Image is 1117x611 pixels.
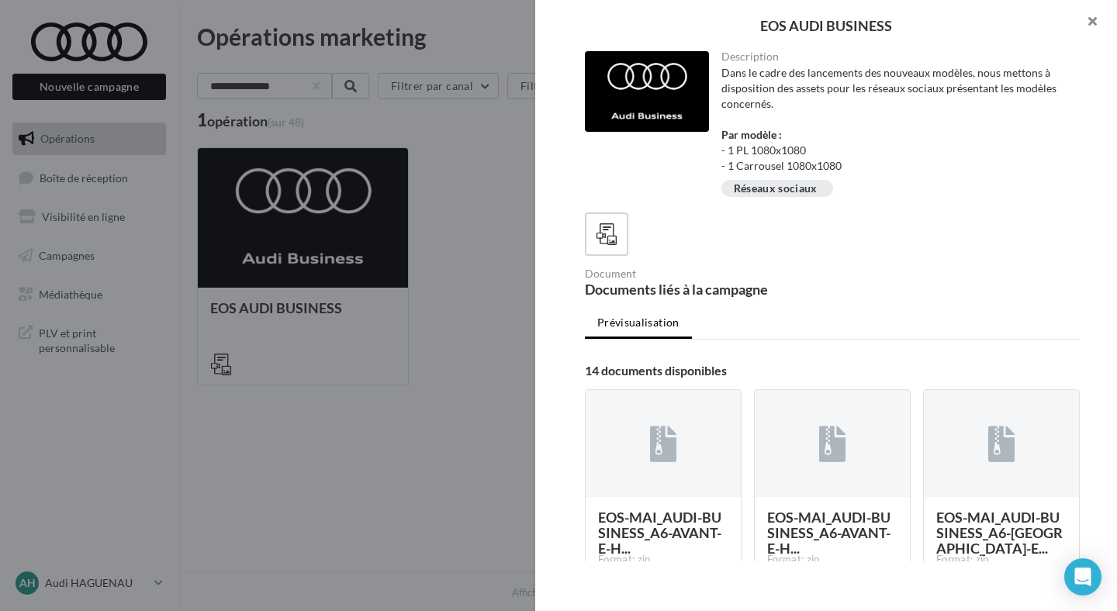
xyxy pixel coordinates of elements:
[560,19,1092,33] div: EOS AUDI BUSINESS
[767,553,897,567] div: Format: zip
[767,509,890,557] span: EOS-MAI_AUDI-BUSINESS_A6-AVANT-E-H...
[721,65,1068,174] div: Dans le cadre des lancements des nouveaux modèles, nous mettons à disposition des assets pour les...
[936,509,1063,557] span: EOS-MAI_AUDI-BUSINESS_A6-[GEOGRAPHIC_DATA]-E...
[936,553,1067,567] div: Format: zip
[585,268,826,279] div: Document
[1064,558,1101,595] div: Open Intercom Messenger
[598,553,728,567] div: Format: zip
[734,183,818,195] div: Réseaux sociaux
[721,51,1068,62] div: Description
[598,509,721,557] span: EOS-MAI_AUDI-BUSINESS_A6-AVANT-E-H...
[721,128,782,141] strong: Par modèle :
[585,282,826,296] div: Documents liés à la campagne
[585,364,1080,377] div: 14 documents disponibles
